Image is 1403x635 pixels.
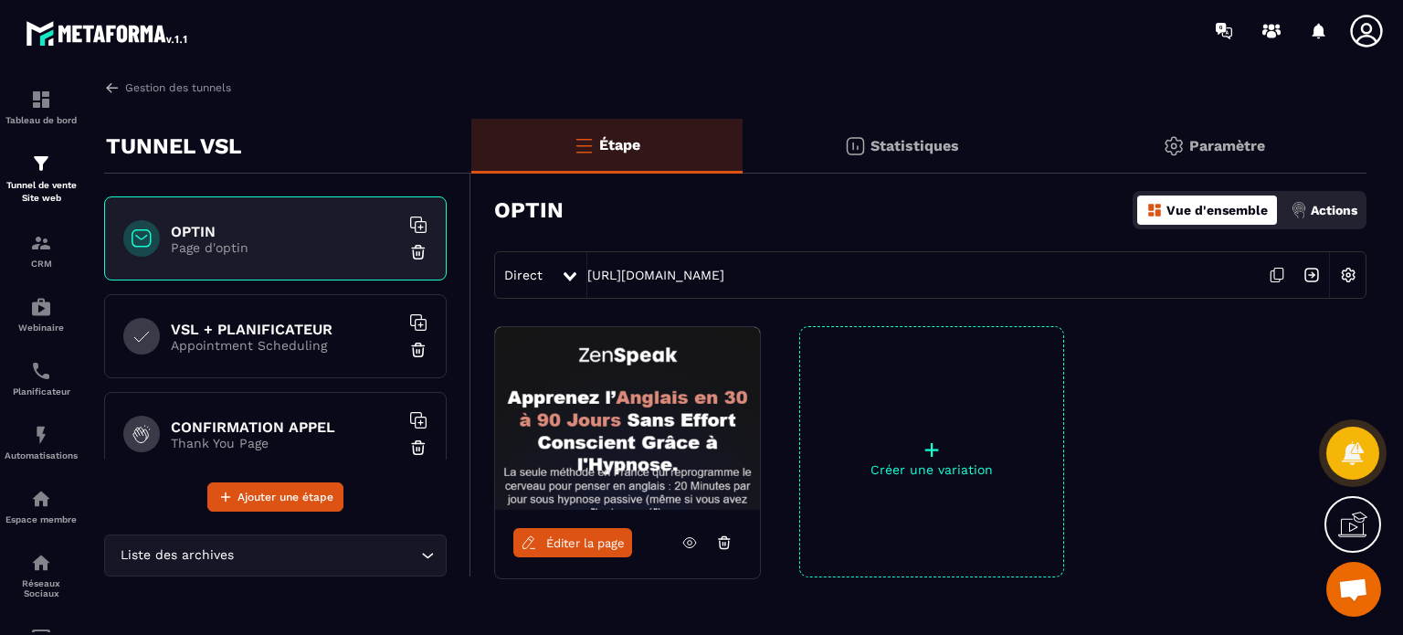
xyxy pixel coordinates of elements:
a: formationformationCRM [5,218,78,282]
p: Thank You Page [171,436,399,450]
img: actions.d6e523a2.png [1291,202,1307,218]
img: automations [30,296,52,318]
p: Appointment Scheduling [171,338,399,353]
p: Étape [599,136,640,153]
a: Éditer la page [513,528,632,557]
span: Direct [504,268,543,282]
img: setting-w.858f3a88.svg [1331,258,1366,292]
img: trash [409,439,427,457]
p: Webinaire [5,323,78,333]
p: Vue d'ensemble [1166,203,1268,217]
a: automationsautomationsAutomatisations [5,410,78,474]
img: arrow-next.bcc2205e.svg [1294,258,1329,292]
img: formation [30,153,52,175]
a: schedulerschedulerPlanificateur [5,346,78,410]
a: automationsautomationsWebinaire [5,282,78,346]
button: Ajouter une étape [207,482,343,512]
img: stats.20deebd0.svg [844,135,866,157]
a: [URL][DOMAIN_NAME] [587,268,724,282]
h6: OPTIN [171,223,399,240]
p: CRM [5,259,78,269]
img: image [495,327,760,510]
h6: CONFIRMATION APPEL [171,418,399,436]
p: + [800,437,1063,462]
img: automations [30,488,52,510]
p: Page d'optin [171,240,399,255]
p: Tunnel de vente Site web [5,179,78,205]
p: Planificateur [5,386,78,397]
h3: OPTIN [494,197,564,223]
p: Réseaux Sociaux [5,578,78,598]
img: bars-o.4a397970.svg [573,134,595,156]
p: Créer une variation [800,462,1063,477]
img: arrow [104,79,121,96]
img: formation [30,232,52,254]
img: trash [409,341,427,359]
img: logo [26,16,190,49]
img: automations [30,424,52,446]
h6: VSL + PLANIFICATEUR [171,321,399,338]
img: setting-gr.5f69749f.svg [1163,135,1185,157]
img: scheduler [30,360,52,382]
span: Ajouter une étape [237,488,333,506]
a: social-networksocial-networkRéseaux Sociaux [5,538,78,612]
p: TUNNEL VSL [106,128,241,164]
p: Statistiques [870,137,959,154]
a: formationformationTableau de bord [5,75,78,139]
img: trash [409,243,427,261]
a: automationsautomationsEspace membre [5,474,78,538]
p: Paramètre [1189,137,1265,154]
img: formation [30,89,52,111]
a: Gestion des tunnels [104,79,231,96]
input: Search for option [237,545,417,566]
div: Search for option [104,534,447,577]
a: formationformationTunnel de vente Site web [5,139,78,218]
span: Liste des archives [116,545,237,566]
span: Éditer la page [546,536,625,550]
div: Ouvrir le chat [1326,562,1381,617]
img: dashboard-orange.40269519.svg [1146,202,1163,218]
p: Actions [1311,203,1357,217]
p: Espace membre [5,514,78,524]
img: social-network [30,552,52,574]
p: Automatisations [5,450,78,460]
p: Tableau de bord [5,115,78,125]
